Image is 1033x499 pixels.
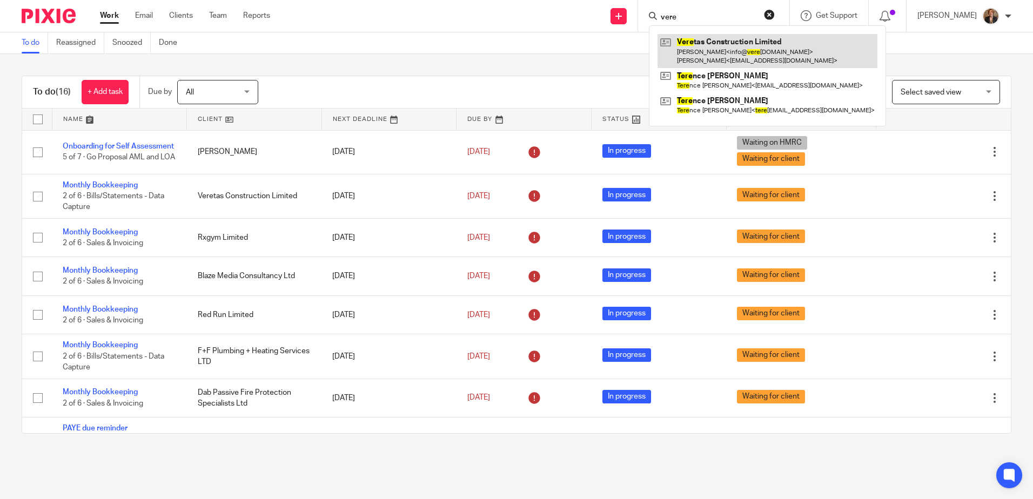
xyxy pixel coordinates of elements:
a: Monthly Bookkeeping [63,341,138,349]
span: [DATE] [467,272,490,280]
span: [DATE] [467,311,490,319]
a: Email [135,10,153,21]
span: Waiting for client [737,268,805,282]
span: 2 of 6 · Bills/Statements - Data Capture [63,353,164,372]
a: To do [22,32,48,53]
h1: To do [33,86,71,98]
span: [DATE] [467,353,490,360]
span: [DATE] [467,234,490,241]
p: Due by [148,86,172,97]
span: In progress [602,230,651,243]
a: Monthly Bookkeeping [63,228,138,236]
span: Waiting for client [737,390,805,403]
img: WhatsApp%20Image%202025-04-23%20at%2010.20.30_16e186ec.jpg [982,8,1000,25]
span: [DATE] [467,394,490,402]
td: [DATE] [321,334,457,379]
span: [DATE] [467,192,490,200]
p: [PERSON_NAME] [917,10,977,21]
span: [DATE] [467,148,490,156]
span: Get Support [816,12,857,19]
span: Waiting for client [737,188,805,201]
a: Reports [243,10,270,21]
a: Clients [169,10,193,21]
td: Fields Joinery LTD [187,417,322,473]
span: In progress [602,268,651,282]
span: In progress [602,348,651,362]
span: In progress [602,307,651,320]
span: Waiting for client [737,348,805,362]
td: [DATE] [321,295,457,334]
td: Rxgym Limited [187,218,322,257]
span: 2 of 6 · Bills/Statements - Data Capture [63,192,164,211]
a: Snoozed [112,32,151,53]
td: Dab Passive Fire Protection Specialists Ltd [187,379,322,417]
a: + Add task [82,80,129,104]
td: [DATE] [321,379,457,417]
span: 2 of 6 · Sales & Invoicing [63,400,143,407]
a: Onboarding for Self Assessment [63,143,174,150]
input: Search [660,13,757,23]
td: [DATE] [321,218,457,257]
span: 5 of 7 · Go Proposal AML and LOA [63,154,175,161]
a: Monthly Bookkeeping [63,306,138,313]
span: In progress [602,144,651,158]
span: In progress [602,188,651,201]
td: Red Run Limited [187,295,322,334]
td: F+F Plumbing + Heating Services LTD [187,334,322,379]
span: Select saved view [901,89,961,96]
span: Waiting for client [737,230,805,243]
span: Waiting on HMRC [737,136,807,150]
td: Blaze Media Consultancy Ltd [187,257,322,295]
img: Pixie [22,9,76,23]
span: 2 of 6 · Sales & Invoicing [63,239,143,247]
td: [DATE] [321,130,457,174]
span: All [186,89,194,96]
a: Monthly Bookkeeping [63,388,138,396]
span: 2 of 6 · Sales & Invoicing [63,278,143,286]
span: Waiting for client [737,307,805,320]
span: In progress [602,390,651,403]
a: Team [209,10,227,21]
button: Clear [764,9,775,20]
span: (16) [56,87,71,96]
td: [DATE] [321,417,457,473]
a: Reassigned [56,32,104,53]
span: Waiting for client [737,152,805,166]
td: [PERSON_NAME] [187,130,322,174]
span: 2 of 6 · Sales & Invoicing [63,316,143,324]
td: [DATE] [321,174,457,218]
a: Monthly Bookkeeping [63,267,138,274]
a: Work [100,10,119,21]
a: PAYE due reminder [63,424,128,432]
td: Veretas Construction Limited [187,174,322,218]
a: Done [159,32,185,53]
td: [DATE] [321,257,457,295]
a: Monthly Bookkeeping [63,181,138,189]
